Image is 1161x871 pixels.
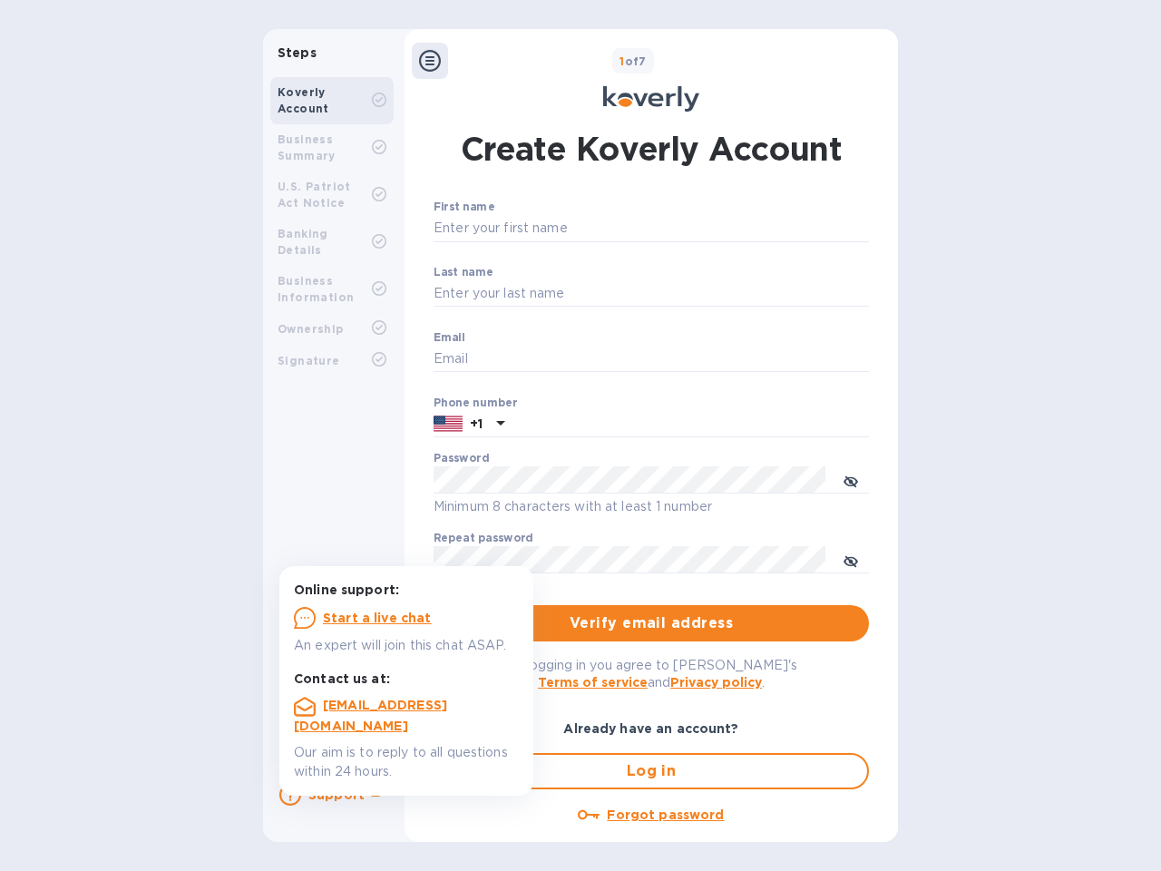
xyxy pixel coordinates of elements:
[294,698,447,733] a: [EMAIL_ADDRESS][DOMAIN_NAME]
[434,267,493,278] label: Last name
[278,132,336,162] b: Business Summary
[278,227,328,257] b: Banking Details
[833,462,869,498] button: toggle password visibility
[278,274,354,304] b: Business Information
[294,743,519,781] p: Our aim is to reply to all questions within 24 hours.
[278,45,317,60] b: Steps
[434,280,869,308] input: Enter your last name
[434,454,489,465] label: Password
[461,126,843,171] h1: Create Koverly Account
[434,496,869,517] p: Minimum 8 characters with at least 1 number
[278,180,351,210] b: U.S. Patriot Act Notice
[506,658,797,690] span: By logging in you agree to [PERSON_NAME]'s and .
[434,414,463,434] img: US
[448,612,854,634] span: Verify email address
[434,332,465,343] label: Email
[294,636,519,655] p: An expert will join this chat ASAP.
[450,760,853,782] span: Log in
[434,605,869,641] button: Verify email address
[434,753,869,789] button: Log in
[278,322,344,336] b: Ownership
[434,202,494,213] label: First name
[470,415,483,433] p: +1
[434,533,533,544] label: Repeat password
[434,346,869,373] input: Email
[278,85,329,115] b: Koverly Account
[620,54,624,68] span: 1
[294,671,390,686] b: Contact us at:
[434,215,869,242] input: Enter your first name
[538,675,648,690] a: Terms of service
[670,675,762,690] a: Privacy policy
[294,582,399,597] b: Online support:
[323,611,432,625] u: Start a live chat
[278,354,340,367] b: Signature
[833,542,869,578] button: toggle password visibility
[607,807,724,822] u: Forgot password
[308,788,365,802] b: Support
[434,397,517,408] label: Phone number
[563,721,738,736] b: Already have an account?
[620,54,647,68] b: of 7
